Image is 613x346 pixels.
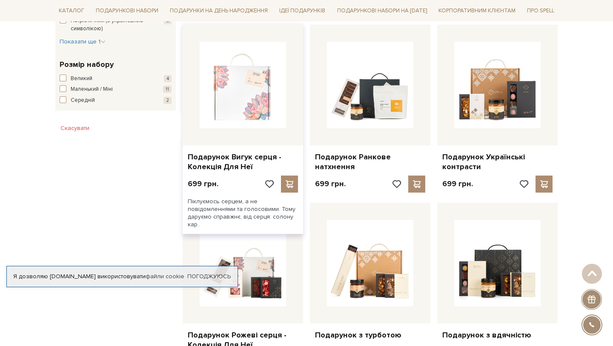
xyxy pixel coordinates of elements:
[60,75,172,83] button: Великий 4
[315,179,346,189] p: 699 грн.
[60,59,114,70] span: Розмір набору
[60,17,172,33] button: Патріотичний (з українською символікою) 6
[442,179,473,189] p: 699 грн.
[71,17,148,33] span: Патріотичний (з українською символікою)
[55,121,95,135] button: Скасувати
[524,4,558,17] a: Про Spell
[276,4,329,17] a: Ідеї подарунків
[60,37,106,46] button: Показати ще 1
[435,3,519,18] a: Корпоративним клієнтам
[166,4,271,17] a: Подарунки на День народження
[71,85,113,94] span: Маленький / Міні
[71,75,92,83] span: Великий
[200,42,286,128] img: Подарунок Вигук серця - Колекція Для Неї
[187,273,231,280] a: Погоджуюсь
[315,330,425,340] a: Подарунок з турботою
[60,38,106,45] span: Показати ще 1
[146,273,184,280] a: файли cookie
[60,96,172,105] button: Середній 2
[92,4,162,17] a: Подарункові набори
[188,152,298,172] a: Подарунок Вигук серця - Колекція Для Неї
[442,330,553,340] a: Подарунок з вдячністю
[164,75,172,82] span: 4
[442,152,553,172] a: Подарунок Українські контрасти
[55,4,88,17] a: Каталог
[71,96,95,105] span: Середній
[334,3,430,18] a: Подарункові набори на [DATE]
[163,86,172,93] span: 11
[7,273,238,280] div: Я дозволяю [DOMAIN_NAME] використовувати
[163,97,172,104] span: 2
[183,193,303,234] div: Піклуємось серцем, а не повідомленнями та голосовими. Тому даруємо справжнє, від серця: солону кар..
[60,85,172,94] button: Маленький / Міні 11
[315,152,425,172] a: Подарунок Ранкове натхнення
[188,179,218,189] p: 699 грн.
[164,17,172,24] span: 6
